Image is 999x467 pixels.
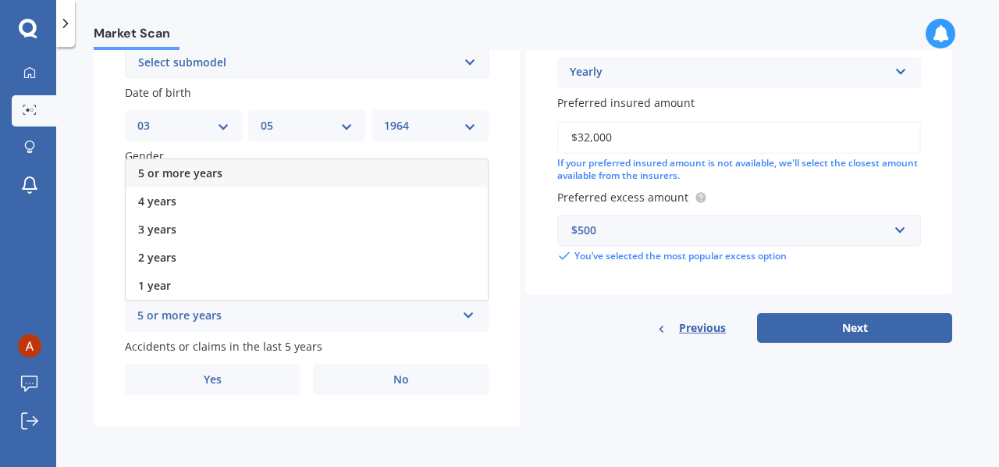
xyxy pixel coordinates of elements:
div: You’ve selected the most popular excess option [557,249,921,263]
span: Preferred excess amount [557,190,688,205]
span: Preferred insured amount [557,96,695,111]
span: 4 years [138,194,176,209]
span: 5 or more years [138,166,222,180]
span: 3 years [138,222,176,237]
input: Enter amount [557,121,921,154]
span: Yes [204,373,222,387]
button: Next [757,313,952,343]
span: Accidents or claims in the last 5 years [125,339,322,354]
span: Gender [125,149,164,164]
div: If your preferred insured amount is not available, we'll select the closest amount available from... [557,157,921,184]
span: Previous [679,316,726,340]
span: 2 years [138,250,176,265]
span: 1 year [138,278,171,293]
div: Yearly [570,63,888,82]
span: No [393,373,409,387]
span: Date of birth [125,85,191,100]
div: 5 or more years [137,307,456,326]
span: Market Scan [94,26,180,47]
div: $500 [571,222,888,239]
img: ACg8ocI4JhOfrBmjIT8ZzFHTD4MjjpW54mar9swOeMR3nClMCPqPPQ=s96-c [18,334,41,358]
